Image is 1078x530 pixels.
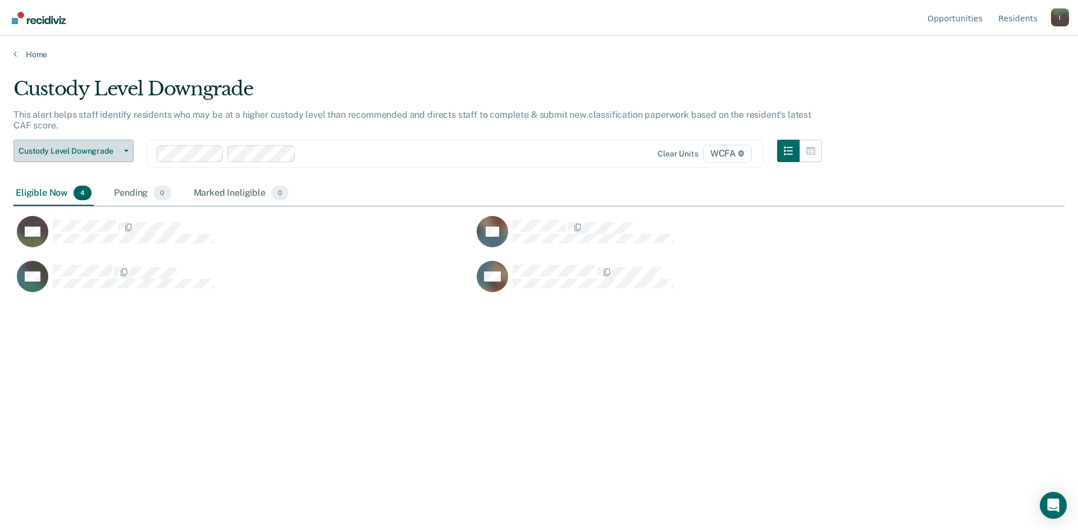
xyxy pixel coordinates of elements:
[13,77,822,109] div: Custody Level Downgrade
[12,12,66,24] img: Recidiviz
[112,181,173,206] div: Pending0
[13,260,473,305] div: CaseloadOpportunityCell-00628100
[13,109,811,131] p: This alert helps staff identify residents who may be at a higher custody level than recommended a...
[13,181,94,206] div: Eligible Now4
[13,215,473,260] div: CaseloadOpportunityCell-00510093
[19,146,120,156] span: Custody Level Downgrade
[271,186,289,200] span: 0
[74,186,92,200] span: 4
[13,49,1065,59] a: Home
[473,215,933,260] div: CaseloadOpportunityCell-00554963
[657,149,698,159] div: Clear units
[1051,8,1069,26] button: Profile dropdown button
[703,145,752,163] span: WCFA
[13,140,134,162] button: Custody Level Downgrade
[191,181,291,206] div: Marked Ineligible0
[153,186,171,200] span: 0
[1051,8,1069,26] div: l
[1040,492,1067,519] div: Open Intercom Messenger
[473,260,933,305] div: CaseloadOpportunityCell-00547590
